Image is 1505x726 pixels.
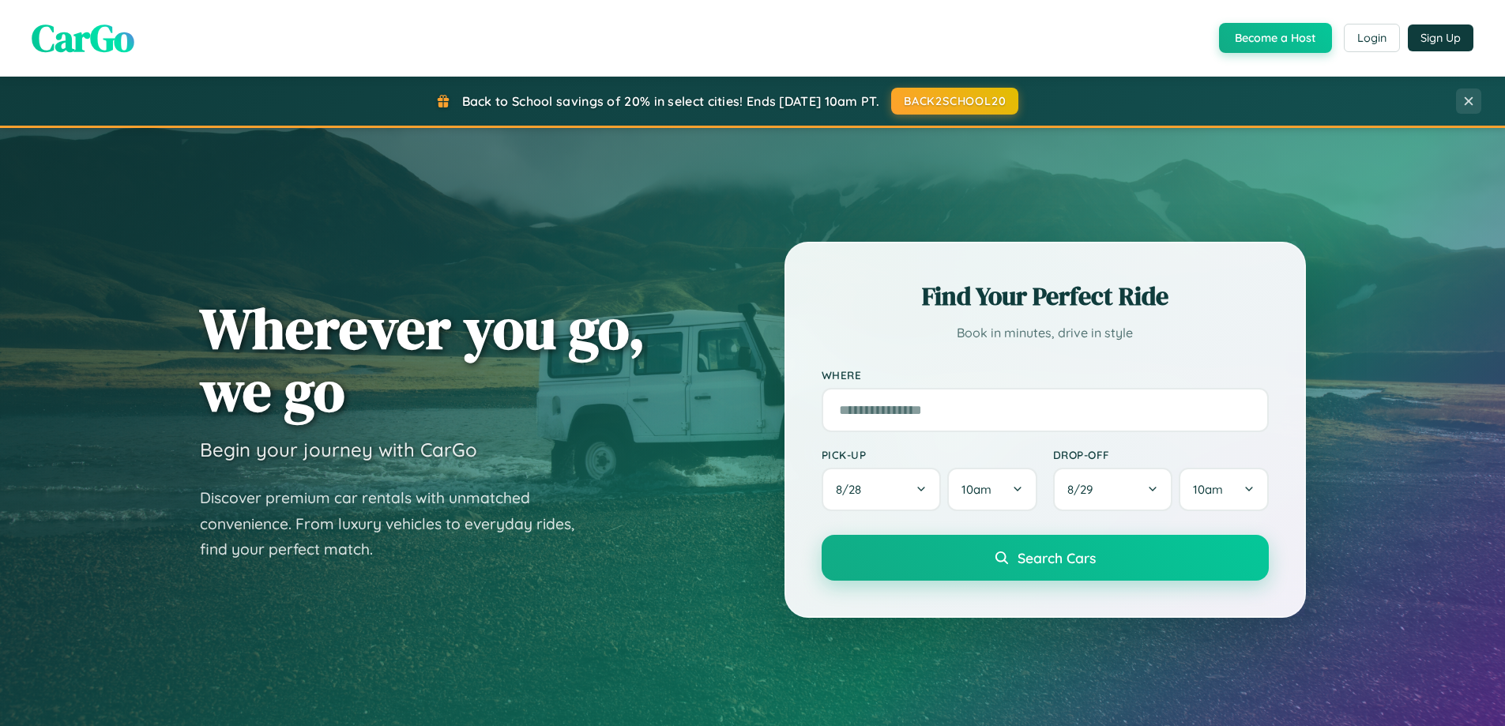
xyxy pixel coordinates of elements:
label: Where [822,368,1269,382]
span: 8 / 28 [836,482,869,497]
p: Discover premium car rentals with unmatched convenience. From luxury vehicles to everyday rides, ... [200,485,595,562]
h1: Wherever you go, we go [200,297,645,422]
button: Login [1344,24,1400,52]
span: Back to School savings of 20% in select cities! Ends [DATE] 10am PT. [462,93,879,109]
button: 8/28 [822,468,942,511]
span: 10am [961,482,991,497]
label: Pick-up [822,448,1037,461]
button: Search Cars [822,535,1269,581]
span: Search Cars [1018,549,1096,566]
label: Drop-off [1053,448,1269,461]
button: 10am [947,468,1037,511]
button: 10am [1179,468,1268,511]
h2: Find Your Perfect Ride [822,279,1269,314]
p: Book in minutes, drive in style [822,322,1269,344]
span: CarGo [32,12,134,64]
span: 10am [1193,482,1223,497]
button: Become a Host [1219,23,1332,53]
button: BACK2SCHOOL20 [891,88,1018,115]
h3: Begin your journey with CarGo [200,438,477,461]
button: Sign Up [1408,24,1473,51]
button: 8/29 [1053,468,1173,511]
span: 8 / 29 [1067,482,1101,497]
